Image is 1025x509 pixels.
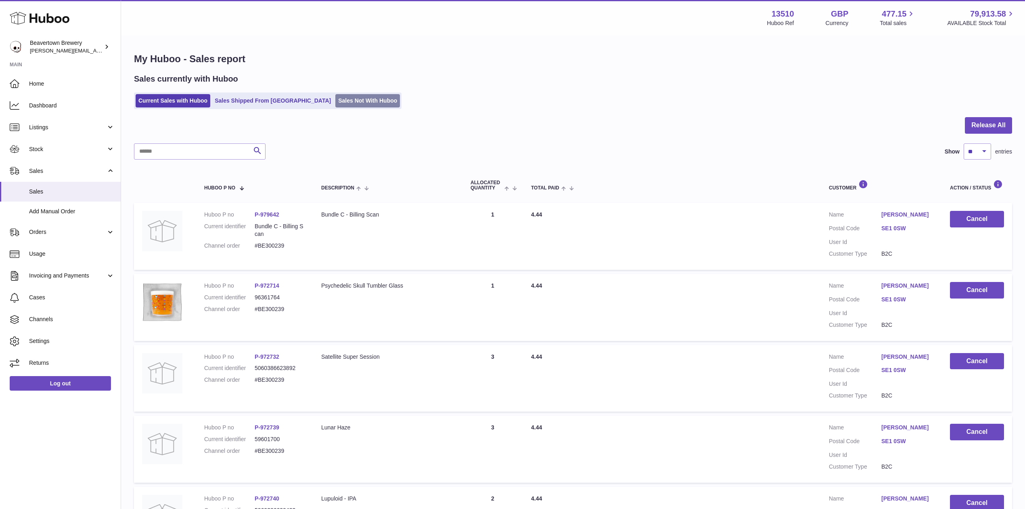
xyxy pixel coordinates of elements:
[947,19,1015,27] span: AVAILABLE Stock Total
[204,376,255,384] dt: Channel order
[255,364,305,372] dd: 5060386623892
[531,353,542,360] span: 4.44
[829,238,881,246] dt: User Id
[255,223,305,238] dd: Bundle C - Billing Scan
[462,345,523,412] td: 3
[204,495,255,503] dt: Huboo P no
[831,8,848,19] strong: GBP
[10,376,111,391] a: Log out
[829,309,881,317] dt: User Id
[29,102,115,109] span: Dashboard
[255,305,305,313] dd: #BE300239
[882,8,906,19] span: 477.15
[881,250,934,258] dd: B2C
[204,294,255,301] dt: Current identifier
[204,364,255,372] dt: Current identifier
[947,8,1015,27] a: 79,913.58 AVAILABLE Stock Total
[255,376,305,384] dd: #BE300239
[767,19,794,27] div: Huboo Ref
[950,180,1004,191] div: Action / Status
[142,353,182,393] img: no-photo.jpg
[29,208,115,215] span: Add Manual Order
[255,424,279,431] a: P-972739
[29,337,115,345] span: Settings
[321,211,454,219] div: Bundle C - Billing Scan
[255,447,305,455] dd: #BE300239
[136,94,210,107] a: Current Sales with Huboo
[321,282,454,290] div: Psychedelic Skull Tumbler Glass
[212,94,334,107] a: Sales Shipped From [GEOGRAPHIC_DATA]
[255,211,279,218] a: P-979642
[531,495,542,502] span: 4.44
[335,94,400,107] a: Sales Not With Huboo
[950,353,1004,370] button: Cancel
[10,41,22,53] img: Matthew.McCormack@beavertownbrewery.co.uk
[142,282,182,322] img: beavertown-brewery-psychedelic-tumbler-glass_833d0b27-4866-49f0-895d-c202ab10c88f.png
[29,80,115,88] span: Home
[321,353,454,361] div: Satellite Super Session
[255,282,279,289] a: P-972714
[321,424,454,431] div: Lunar Haze
[881,424,934,431] a: [PERSON_NAME]
[531,185,559,191] span: Total paid
[881,225,934,232] a: SE1 0SW
[462,274,523,341] td: 1
[881,282,934,290] a: [PERSON_NAME]
[880,8,916,27] a: 477.15 Total sales
[829,321,881,329] dt: Customer Type
[881,463,934,471] dd: B2C
[204,424,255,431] dt: Huboo P no
[995,148,1012,156] span: entries
[531,282,542,289] span: 4.44
[950,424,1004,440] button: Cancel
[829,380,881,388] dt: User Id
[881,437,934,445] a: SE1 0SW
[881,296,934,303] a: SE1 0SW
[134,53,1012,65] h1: My Huboo - Sales report
[321,495,454,503] div: Lupuloid - IPA
[204,447,255,455] dt: Channel order
[204,305,255,313] dt: Channel order
[826,19,849,27] div: Currency
[204,185,235,191] span: Huboo P no
[829,424,881,433] dt: Name
[29,188,115,196] span: Sales
[829,211,881,221] dt: Name
[881,321,934,329] dd: B2C
[204,353,255,361] dt: Huboo P no
[829,463,881,471] dt: Customer Type
[30,47,205,54] span: [PERSON_NAME][EMAIL_ADDRESS][PERSON_NAME][DOMAIN_NAME]
[829,392,881,400] dt: Customer Type
[255,435,305,443] dd: 59601700
[965,117,1012,134] button: Release All
[471,180,502,191] span: ALLOCATED Quantity
[29,359,115,367] span: Returns
[29,145,106,153] span: Stock
[881,211,934,219] a: [PERSON_NAME]
[970,8,1006,19] span: 79,913.58
[950,211,1004,227] button: Cancel
[204,242,255,250] dt: Channel order
[462,416,523,483] td: 3
[29,294,115,301] span: Cases
[134,74,238,84] h2: Sales currently with Huboo
[142,424,182,464] img: no-photo.jpg
[29,250,115,258] span: Usage
[204,282,255,290] dt: Huboo P no
[204,435,255,443] dt: Current identifier
[462,203,523,270] td: 1
[321,185,354,191] span: Description
[881,392,934,400] dd: B2C
[945,148,960,156] label: Show
[829,225,881,234] dt: Postal Code
[829,437,881,447] dt: Postal Code
[142,211,182,251] img: no-photo.jpg
[829,180,934,191] div: Customer
[204,223,255,238] dt: Current identifier
[255,353,279,360] a: P-972732
[531,211,542,218] span: 4.44
[829,282,881,292] dt: Name
[255,294,305,301] dd: 96361764
[30,39,102,55] div: Beavertown Brewery
[881,353,934,361] a: [PERSON_NAME]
